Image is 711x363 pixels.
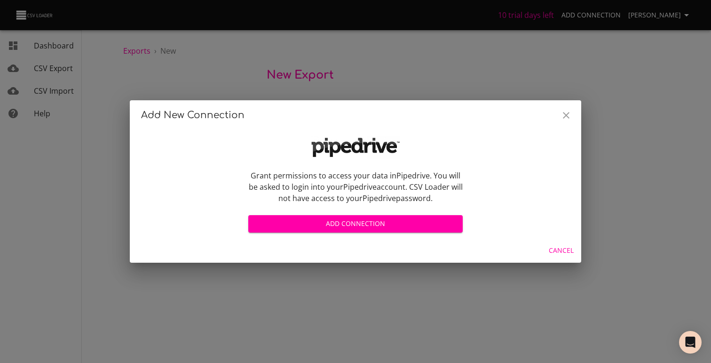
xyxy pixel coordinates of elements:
h2: Add New Connection [141,108,570,123]
button: Close [555,104,577,127]
span: Cancel [549,245,574,257]
img: logo-x4-39b9a7149d7ad8aeb68e2e7287ff7c88.png [308,134,403,161]
div: Open Intercom Messenger [679,331,702,354]
button: Add Connection [248,215,463,233]
p: Grant permissions to access your data in Pipedrive . You will be asked to login into your Pipedri... [248,170,463,204]
button: Cancel [545,242,577,259]
span: Add Connection [256,218,455,230]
